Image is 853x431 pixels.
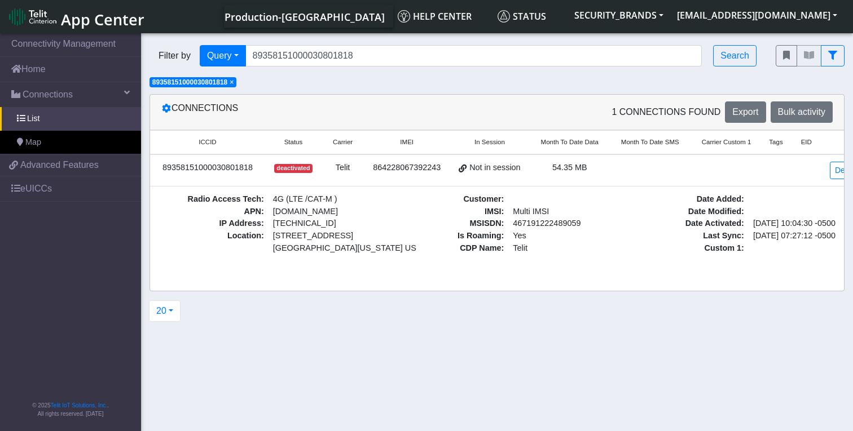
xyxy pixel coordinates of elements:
a: Telit IoT Solutions, Inc. [51,402,107,408]
span: deactivated [274,164,313,173]
span: IMEI [400,137,414,147]
span: 467191222489059 [508,217,620,230]
span: 89358151000030801818 [152,78,227,86]
span: Last Sync : [637,230,749,242]
span: Customer : [397,193,509,206]
button: 20 [149,300,181,322]
button: Close [230,79,234,86]
img: knowledge.svg [398,10,410,23]
span: Filter by [150,49,200,63]
button: Search [713,45,757,66]
span: IMSI : [397,206,509,218]
span: [TECHNICAL_ID] [273,219,336,228]
button: Query [200,45,246,66]
span: Yes [513,231,526,240]
span: APN : [157,206,269,218]
span: Map [25,136,41,149]
a: Your current platform instance [224,5,384,28]
span: In Session [474,137,505,147]
span: Not in session [469,162,520,174]
span: EID [801,137,812,147]
span: CDP Name : [397,242,509,255]
div: fitlers menu [776,45,845,66]
span: Carrier [333,137,353,147]
span: Carrier Custom 1 [702,137,751,147]
a: Help center [393,5,493,28]
span: MSISDN : [397,217,509,230]
span: Month To Date Data [541,137,599,147]
span: Help center [398,10,472,23]
a: App Center [9,5,143,29]
span: App Center [61,9,144,30]
span: Location : [157,230,269,254]
div: Connections [153,101,497,123]
span: 1 Connections found [612,105,720,119]
span: IP Address : [157,217,269,230]
img: logo-telit-cinterion-gw-new.png [9,8,56,26]
span: Date Modified : [637,206,749,218]
span: [GEOGRAPHIC_DATA][US_STATE] US [273,242,376,255]
span: List [27,113,39,125]
span: Month To Date SMS [621,137,679,147]
span: Production-[GEOGRAPHIC_DATA] [225,10,385,24]
button: [EMAIL_ADDRESS][DOMAIN_NAME] [670,5,844,25]
div: 89358151000030801818 [157,162,258,174]
span: Advanced Features [20,158,99,172]
span: × [230,78,234,86]
span: Custom 1 : [637,242,749,255]
a: Status [493,5,568,28]
span: ICCID [199,137,216,147]
span: Bulk activity [778,107,825,117]
button: Bulk activity [771,101,833,123]
span: 4G (LTE /CAT-M ) [269,193,380,206]
span: Status [284,137,303,147]
span: Tags [769,137,782,147]
span: Status [498,10,546,23]
span: Is Roaming : [397,230,509,242]
div: 864228067392243 [371,162,443,174]
span: Connections [23,88,73,101]
input: Search... [245,45,702,66]
img: status.svg [498,10,510,23]
span: Date Activated : [637,217,749,230]
button: Export [725,101,766,123]
span: [DOMAIN_NAME] [269,206,380,218]
span: Date Added : [637,193,749,206]
span: Multi IMSI [508,206,620,218]
span: Radio Access Tech : [157,193,269,206]
button: SECURITY_BRANDS [568,5,670,25]
div: Telit [328,162,357,174]
span: 54.35 MB [552,163,587,172]
span: Export [732,107,758,117]
span: [STREET_ADDRESS] [273,230,376,242]
span: Telit [508,242,620,255]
